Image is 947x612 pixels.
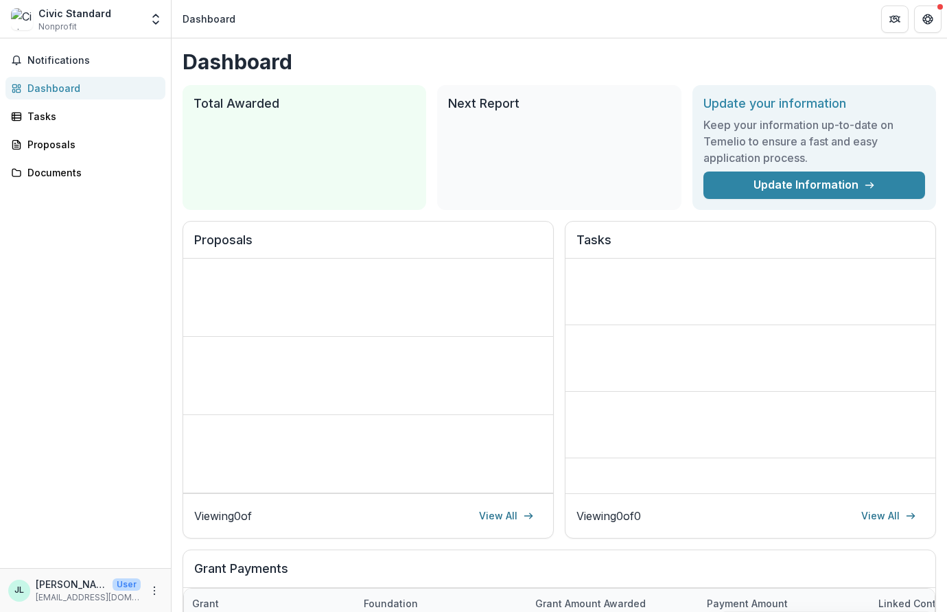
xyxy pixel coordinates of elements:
[146,582,163,599] button: More
[576,508,641,524] p: Viewing 0 of 0
[194,233,542,259] h2: Proposals
[177,9,241,29] nav: breadcrumb
[194,561,924,587] h2: Grant Payments
[27,81,154,95] div: Dashboard
[5,49,165,71] button: Notifications
[36,591,141,604] p: [EMAIL_ADDRESS][DOMAIN_NAME]
[27,55,160,67] span: Notifications
[36,577,107,591] p: [PERSON_NAME]
[914,5,942,33] button: Get Help
[448,96,670,111] h2: Next Report
[27,109,154,123] div: Tasks
[5,133,165,156] a: Proposals
[194,508,252,524] p: Viewing 0 of
[146,5,165,33] button: Open entity switcher
[27,137,154,152] div: Proposals
[5,105,165,128] a: Tasks
[183,12,235,26] div: Dashboard
[703,172,925,199] a: Update Information
[27,165,154,180] div: Documents
[703,96,925,111] h2: Update your information
[576,233,924,259] h2: Tasks
[853,505,924,527] a: View All
[183,49,936,74] h1: Dashboard
[881,5,909,33] button: Partners
[5,161,165,184] a: Documents
[194,96,415,111] h2: Total Awarded
[703,117,925,166] h3: Keep your information up-to-date on Temelio to ensure a fast and easy application process.
[14,586,24,595] div: Justin Lander
[38,6,111,21] div: Civic Standard
[471,505,542,527] a: View All
[38,21,77,33] span: Nonprofit
[5,77,165,99] a: Dashboard
[11,8,33,30] img: Civic Standard
[113,578,141,591] p: User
